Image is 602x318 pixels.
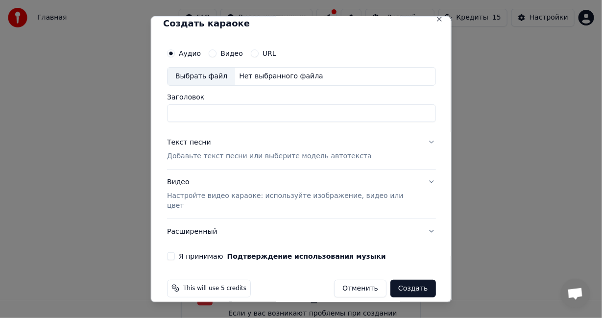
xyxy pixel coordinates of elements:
[167,129,435,169] button: Текст песниДобавьте текст песни или выберите модель автотекста
[167,219,435,244] button: Расширенный
[167,67,235,85] div: Выбрать файл
[178,49,200,56] label: Аудио
[167,93,435,100] label: Заголовок
[390,279,435,297] button: Создать
[167,177,420,210] div: Видео
[167,137,211,147] div: Текст песни
[334,279,386,297] button: Отменить
[262,49,276,56] label: URL
[227,252,385,259] button: Я принимаю
[167,151,371,161] p: Добавьте текст песни или выберите модель автотекста
[167,169,435,218] button: ВидеоНастройте видео караоке: используйте изображение, видео или цвет
[235,71,327,81] div: Нет выбранного файла
[183,284,246,292] span: This will use 5 credits
[163,19,439,27] h2: Создать караоке
[167,191,420,210] p: Настройте видео караоке: используйте изображение, видео или цвет
[178,252,385,259] label: Я принимаю
[220,49,242,56] label: Видео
